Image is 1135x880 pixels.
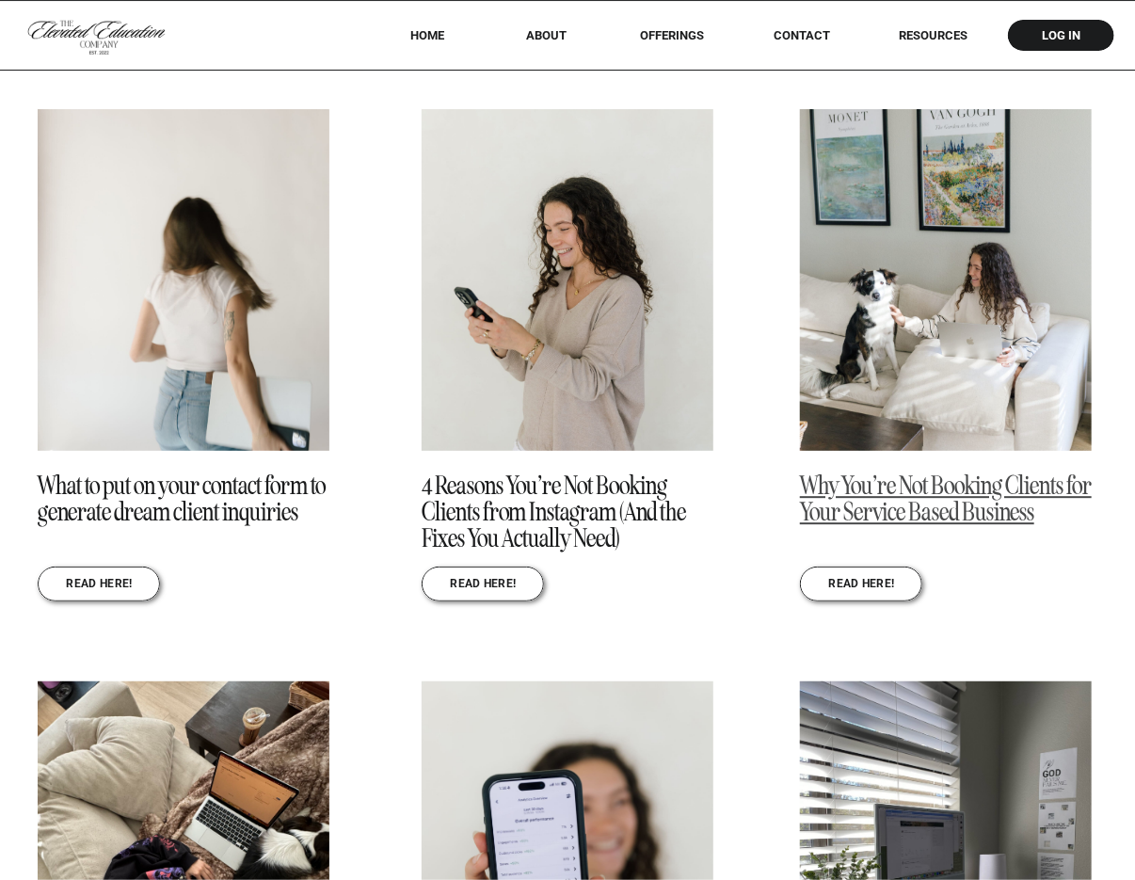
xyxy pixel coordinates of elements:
[513,28,580,42] a: About
[159,23,1009,54] p: Grab your coffee because you just found your free new business library!
[422,470,686,554] a: 4 Reasons You’re Not Booking Clients from Instagram (And the Fixes You Actually Need)
[386,28,470,42] a: HOME
[450,578,517,592] a: REad here!
[1025,28,1098,42] a: log in
[873,28,994,42] a: RESOURCES
[828,578,895,592] a: REad here!
[66,578,133,592] a: REad here!
[38,109,329,451] a: What to put on your contact form to generate dream client inquiries
[422,109,713,451] img: Girl holding phone smiling looking at Instagram growth ideas
[38,470,326,528] a: What to put on your contact form to generate dream client inquiries
[760,28,843,42] a: Contact
[800,470,1092,528] a: Why You’re Not Booking Clients for Your Service Based Business
[800,109,1092,451] img: Woman sitting on a couch petting her dog while working from home on her laptop
[614,28,731,42] a: offerings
